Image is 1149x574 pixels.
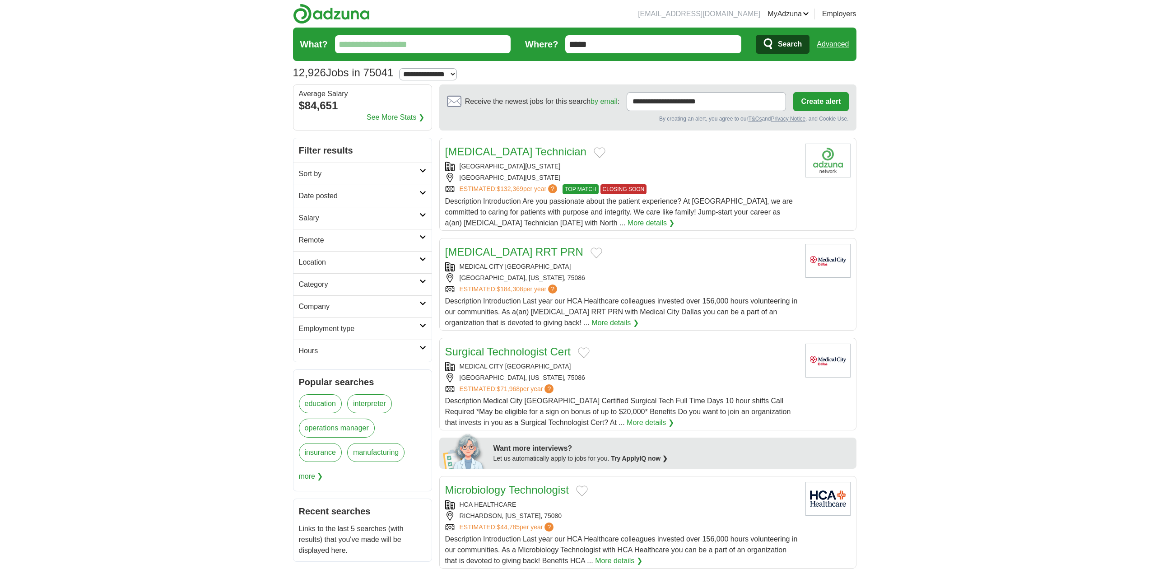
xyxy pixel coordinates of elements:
h2: Location [299,257,419,268]
span: ? [544,523,554,532]
label: What? [300,37,328,51]
a: Salary [293,207,432,229]
span: TOP MATCH [563,184,598,194]
a: HCA HEALTHCARE [460,501,516,508]
img: apply-iq-scientist.png [443,433,487,469]
div: [GEOGRAPHIC_DATA][US_STATE] [445,173,798,182]
h2: Company [299,301,419,312]
p: Links to the last 5 searches (with results) that you've made will be displayed here. [299,523,426,556]
a: ESTIMATED:$184,308per year? [460,285,559,294]
a: See More Stats ❯ [367,112,424,123]
a: Surgical Technologist Cert [445,345,571,358]
a: [MEDICAL_DATA] Technician [445,145,586,158]
a: operations manager [299,419,375,438]
h2: Date posted [299,191,419,201]
a: MEDICAL CITY [GEOGRAPHIC_DATA] [460,363,571,370]
h2: Sort by [299,168,419,179]
a: ESTIMATED:$71,968per year? [460,384,556,394]
a: T&Cs [748,116,762,122]
span: Search [778,35,802,53]
span: ? [548,285,557,294]
button: Add to favorite jobs [576,485,588,496]
span: 12,926 [293,65,326,81]
img: Medical City Dallas logo [805,344,851,378]
span: Receive the newest jobs for this search : [465,96,619,107]
a: by email [591,98,618,105]
h2: Filter results [293,138,432,163]
li: [EMAIL_ADDRESS][DOMAIN_NAME] [638,9,760,19]
span: $44,785 [497,523,520,531]
span: Description Introduction Last year our HCA Healthcare colleagues invested over 156,000 hours volu... [445,535,798,565]
h2: Hours [299,345,419,356]
span: $132,369 [497,185,523,192]
a: Location [293,251,432,273]
button: Create alert [793,92,848,111]
div: [GEOGRAPHIC_DATA], [US_STATE], 75086 [445,373,798,383]
img: Medical City Dallas logo [805,244,851,278]
a: interpreter [347,394,392,413]
div: Let us automatically apply to jobs for you. [493,454,851,463]
h2: Category [299,279,419,290]
span: CLOSING SOON [600,184,647,194]
a: Sort by [293,163,432,185]
a: More details ❯ [627,417,674,428]
a: Date posted [293,185,432,207]
span: Description Introduction Are you passionate about the patient experience? At [GEOGRAPHIC_DATA], w... [445,197,793,227]
a: Try ApplyIQ now ❯ [611,455,668,462]
a: ESTIMATED:$44,785per year? [460,523,556,532]
a: More details ❯ [595,555,642,566]
div: RICHARDSON, [US_STATE], 75080 [445,511,798,521]
h2: Popular searches [299,375,426,389]
a: Remote [293,229,432,251]
a: education [299,394,342,413]
h2: Remote [299,235,419,246]
a: Employers [822,9,856,19]
span: $184,308 [497,285,523,293]
h2: Recent searches [299,504,426,518]
h2: Employment type [299,323,419,334]
a: Category [293,273,432,295]
span: Description Introduction Last year our HCA Healthcare colleagues invested over 156,000 hours volu... [445,297,798,327]
label: Where? [525,37,558,51]
h1: Jobs in 75041 [293,66,394,79]
a: Hours [293,340,432,362]
div: [GEOGRAPHIC_DATA], [US_STATE], 75086 [445,273,798,283]
button: Search [756,35,809,54]
a: Advanced [817,35,849,53]
div: By creating an alert, you agree to our and , and Cookie Use. [447,115,849,123]
span: ? [544,384,554,393]
span: more ❯ [299,467,323,485]
span: ? [548,184,557,193]
div: Want more interviews? [493,443,851,454]
img: Company logo [805,144,851,177]
a: More details ❯ [591,317,639,328]
a: Microbiology Technologist [445,484,569,496]
a: Privacy Notice [771,116,805,122]
a: Company [293,295,432,317]
span: Description Medical City [GEOGRAPHIC_DATA] Certified Surgical Tech Full Time Days 10 hour shifts ... [445,397,791,426]
a: manufacturing [347,443,405,462]
span: $71,968 [497,385,520,392]
button: Add to favorite jobs [578,347,590,358]
a: MEDICAL CITY [GEOGRAPHIC_DATA] [460,263,571,270]
a: More details ❯ [628,218,675,229]
a: ESTIMATED:$132,369per year? [460,184,559,194]
a: Employment type [293,317,432,340]
a: [MEDICAL_DATA] RRT PRN [445,246,583,258]
img: Adzuna logo [293,4,370,24]
a: MyAdzuna [768,9,809,19]
img: HCA Healthcare logo [805,482,851,516]
a: insurance [299,443,342,462]
button: Add to favorite jobs [594,147,605,158]
div: $84,651 [299,98,426,114]
h2: Salary [299,213,419,224]
button: Add to favorite jobs [591,247,602,258]
div: [GEOGRAPHIC_DATA][US_STATE] [445,162,798,171]
div: Average Salary [299,90,426,98]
